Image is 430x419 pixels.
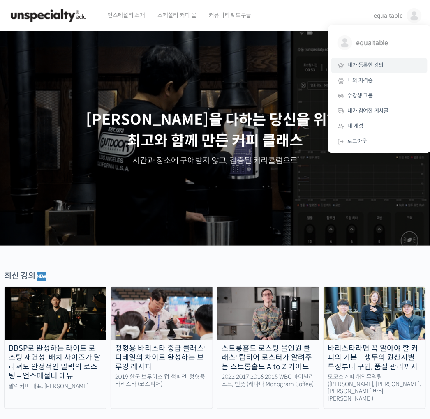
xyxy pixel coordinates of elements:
img: stronghold-roasting_course-thumbnail.jpg [217,287,319,340]
a: 수강생 그룹 [331,88,428,104]
a: 스트롱홀드 로스팅 올인원 클래스: 탑티어 로스터가 알려주는 스트롱홀드 A to Z 가이드 2022 2017 2016 2015 WBC 파이널리스트, 벤풋 (캐나다 Monogra... [217,287,319,409]
span: 대화 [75,273,85,280]
span: 내가 등록한 강의 [348,62,384,69]
div: 최신 강의 [4,270,426,283]
div: 스트롱홀드 로스팅 올인원 클래스: 탑티어 로스터가 알려주는 스트롱홀드 A to Z 가이드 [217,344,319,372]
span: equaltable [374,12,403,19]
img: momos_course-thumbnail.jpg [324,287,425,340]
a: 로그아웃 [331,134,428,149]
a: 대화 [54,260,106,281]
span: 로그아웃 [348,138,367,145]
a: 내가 참여한 게시글 [331,104,428,119]
div: 2019 한국 브루어스 컵 챔피언, 정형용 바리스타 (코스피어) [111,374,213,388]
span: 홈 [26,273,31,279]
a: BBSP로 완성하는 라이트 로스팅 재연성: 배치 사이즈가 달라져도 안정적인 말릭의 로스팅 – 언스페셜티 에듀 말릭커피 대표, [PERSON_NAME] [4,287,106,409]
a: 바리스타라면 꼭 알아야 할 커피의 기본 – 생두의 원산지별 특징부터 구입, 품질 관리까지 모모스커피 해외무역팀 ([PERSON_NAME], [PERSON_NAME], [PER... [324,287,426,409]
a: 내 계정 [331,119,428,134]
div: 말릭커피 대표, [PERSON_NAME] [5,383,106,391]
img: malic-roasting-class_course-thumbnail.jpg [5,287,106,340]
span: 설정 [127,273,137,279]
div: 모모스커피 해외무역팀 ([PERSON_NAME], [PERSON_NAME], [PERSON_NAME] 바리[PERSON_NAME]) [324,374,425,403]
a: 정형용 바리스타 중급 클래스: 디테일의 차이로 완성하는 브루잉 레시피 2019 한국 브루어스 컵 챔피언, 정형용 바리스타 (코스피어) [111,287,213,409]
div: 바리스타라면 꼭 알아야 할 커피의 기본 – 생두의 원산지별 특징부터 구입, 품질 관리까지 [324,344,425,372]
a: equaltable [331,29,428,58]
span: 수강생 그룹 [348,92,373,99]
img: advanced-brewing_course-thumbnail.jpeg [111,287,213,340]
a: 설정 [106,260,158,281]
div: 2022 2017 2016 2015 WBC 파이널리스트, 벤풋 (캐나다 Monogram Coffee) [217,374,319,388]
img: 🆕 [37,272,46,281]
a: 홈 [2,260,54,281]
span: 내 계정 [348,122,363,129]
p: 시간과 장소에 구애받지 않고, 검증된 커리큘럼으로 [8,155,422,167]
span: 나의 자격증 [348,77,373,84]
div: BBSP로 완성하는 라이트 로스팅 재연성: 배치 사이즈가 달라져도 안정적인 말릭의 로스팅 – 언스페셜티 에듀 [5,344,106,381]
a: 나의 자격증 [331,73,428,88]
a: 내가 등록한 강의 [331,58,428,73]
span: equaltable [356,35,417,51]
span: 내가 참여한 게시글 [348,107,389,114]
p: [PERSON_NAME]을 다하는 당신을 위해, 최고와 함께 만든 커피 클래스 [8,110,422,151]
div: 정형용 바리스타 중급 클래스: 디테일의 차이로 완성하는 브루잉 레시피 [111,344,213,372]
